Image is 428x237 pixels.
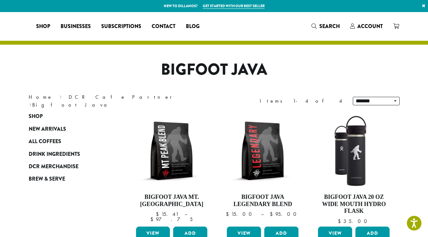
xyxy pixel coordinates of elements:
[29,173,107,185] a: Brew & Serve
[338,218,370,225] bdi: 35.00
[150,216,193,223] bdi: 97.75
[156,211,178,217] bdi: 15.41
[357,22,383,30] span: Account
[226,211,231,217] span: $
[306,21,345,32] a: Search
[152,22,175,31] span: Contact
[29,123,107,135] a: New Arrivals
[29,150,80,158] span: Drink Ingredients
[186,22,200,31] span: Blog
[60,91,62,101] span: ›
[29,125,66,133] span: New Arrivals
[260,97,343,105] div: Items 1-4 of 4
[36,22,50,31] span: Shop
[225,194,300,208] h4: Bigfoot Java Legendary Blend
[69,94,176,100] a: DCR Cafe Partner
[101,22,141,31] span: Subscriptions
[29,94,53,100] a: Home
[29,110,107,123] a: Shop
[29,135,107,148] a: All Coffees
[316,113,391,224] a: Bigfoot Java 20 oz Wide Mouth Hydro Flask $35.00
[134,113,209,224] a: Bigfoot Java Mt. [GEOGRAPHIC_DATA]
[29,163,78,171] span: DCR Merchandise
[338,218,343,225] span: $
[225,113,300,188] img: BFJ_Legendary_12oz-300x300.png
[29,148,107,160] a: Drink Ingredients
[134,113,209,188] img: BFJ_MtPeak_12oz-300x300.png
[61,22,91,31] span: Businesses
[29,175,65,183] span: Brew & Serve
[29,93,204,109] nav: Breadcrumb
[29,160,107,173] a: DCR Merchandise
[29,112,43,121] span: Shop
[261,211,264,217] span: –
[29,99,32,109] span: ›
[150,216,156,223] span: $
[319,22,340,30] span: Search
[203,3,265,9] a: Get started with our best seller
[134,194,209,208] h4: Bigfoot Java Mt. [GEOGRAPHIC_DATA]
[316,194,391,215] h4: Bigfoot Java 20 oz Wide Mouth Hydro Flask
[29,138,61,146] span: All Coffees
[226,211,255,217] bdi: 15.00
[24,60,405,79] h1: Bigfoot Java
[270,211,299,217] bdi: 95.00
[185,211,187,217] span: –
[31,21,55,32] a: Shop
[270,211,275,217] span: $
[225,113,300,224] a: Bigfoot Java Legendary Blend
[156,211,161,217] span: $
[316,113,391,188] img: LO2867-BFJ-Hydro-Flask-20oz-WM-wFlex-Sip-Lid-Black-300x300.jpg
